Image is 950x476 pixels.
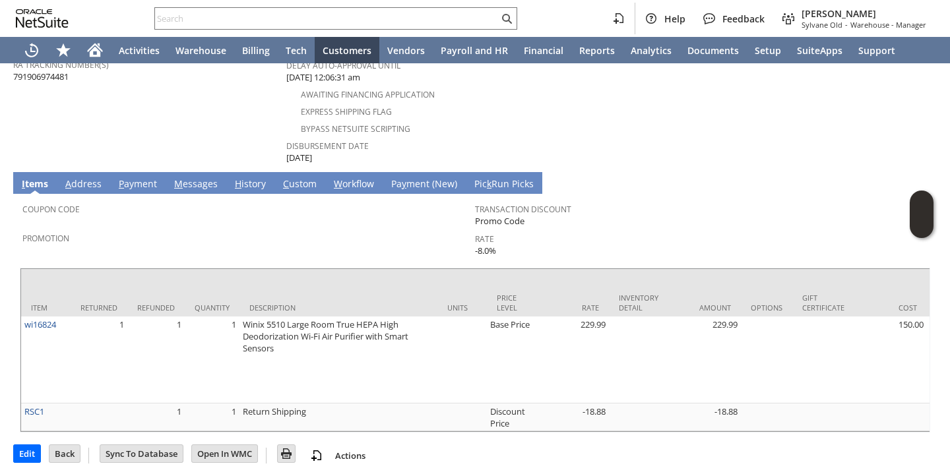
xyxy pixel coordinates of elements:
a: Promotion [22,233,69,244]
div: Quantity [195,303,230,312]
span: -8.0% [475,245,496,257]
a: Coupon Code [22,204,80,215]
span: SuiteApps [797,44,842,57]
a: Recent Records [16,37,47,63]
td: -18.88 [536,403,609,431]
span: Payroll and HR [441,44,508,57]
iframe: Click here to launch Oracle Guided Learning Help Panel [910,191,934,238]
span: y [402,177,406,190]
a: Billing [234,37,278,63]
a: Warehouse [168,37,234,63]
a: Workflow [331,177,377,192]
a: Items [18,177,51,192]
a: Custom [280,177,320,192]
span: Feedback [722,13,765,25]
td: -18.88 [668,403,741,431]
svg: Recent Records [24,42,40,58]
td: 229.99 [668,316,741,403]
td: 1 [185,316,239,403]
a: Rate [475,233,494,245]
input: Sync To Database [100,445,183,462]
span: Vendors [387,44,425,57]
span: Help [664,13,685,25]
a: Vendors [379,37,433,63]
a: Payment (New) [388,177,460,192]
span: Oracle Guided Learning Widget. To move around, please hold and drag [910,215,934,239]
a: Awaiting Financing Application [301,89,435,100]
span: Analytics [631,44,672,57]
input: Search [155,11,499,26]
span: I [22,177,25,190]
td: 229.99 [536,316,609,403]
input: Back [49,445,80,462]
div: Gift Certificate [802,293,844,312]
a: Disbursement Date [286,140,369,152]
span: Reports [579,44,615,57]
a: Payment [115,177,160,192]
svg: Home [87,42,103,58]
div: Description [249,303,427,312]
span: Warehouse [175,44,226,57]
a: Express Shipping Flag [301,106,392,117]
a: SuiteApps [789,37,850,63]
a: Setup [747,37,789,63]
a: Financial [516,37,571,63]
td: 1 [185,403,239,431]
div: Price Level [497,293,526,312]
div: Item [31,303,61,312]
a: Unrolled view on [913,175,929,191]
div: Shortcuts [47,37,79,63]
span: A [65,177,71,190]
a: Home [79,37,111,63]
span: Customers [323,44,371,57]
a: Messages [171,177,221,192]
span: Setup [755,44,781,57]
input: Open In WMC [192,445,257,462]
div: Inventory Detail [619,293,658,312]
a: RSC1 [24,405,44,417]
span: [DATE] [286,152,312,164]
div: Cost [864,303,917,312]
div: Amount [678,303,731,312]
td: 1 [127,316,185,403]
a: Transaction Discount [475,204,571,215]
img: Print [278,446,294,461]
input: Edit [14,445,40,462]
span: Financial [524,44,563,57]
td: 150.00 [854,316,927,403]
td: Discount Price [487,403,536,431]
img: add-record.svg [309,448,325,463]
a: PickRun Picks [471,177,537,192]
span: Billing [242,44,270,57]
a: Analytics [623,37,680,63]
a: wi16824 [24,318,56,330]
span: M [174,177,183,190]
div: Rate [546,303,599,312]
a: Activities [111,37,168,63]
a: Documents [680,37,747,63]
div: Units [447,303,477,312]
span: - [845,20,848,30]
a: Bypass NetSuite Scripting [301,123,410,134]
svg: Search [499,11,515,26]
span: P [119,177,124,190]
span: Sylvane Old [802,20,842,30]
span: [PERSON_NAME] [802,7,926,20]
td: 1 [127,403,185,431]
span: Warehouse - Manager [850,20,926,30]
span: W [334,177,342,190]
div: Refunded [137,303,175,312]
a: Tech [278,37,315,63]
a: Actions [330,450,371,461]
span: H [235,177,241,190]
span: k [487,177,491,190]
a: Address [62,177,105,192]
a: Support [850,37,903,63]
span: 791906974481 [13,71,69,83]
td: 1 [71,316,127,403]
span: C [283,177,289,190]
span: Tech [286,44,307,57]
span: [DATE] 12:06:31 am [286,71,360,84]
span: Activities [119,44,160,57]
a: RA Tracking Number(s) [13,59,109,71]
